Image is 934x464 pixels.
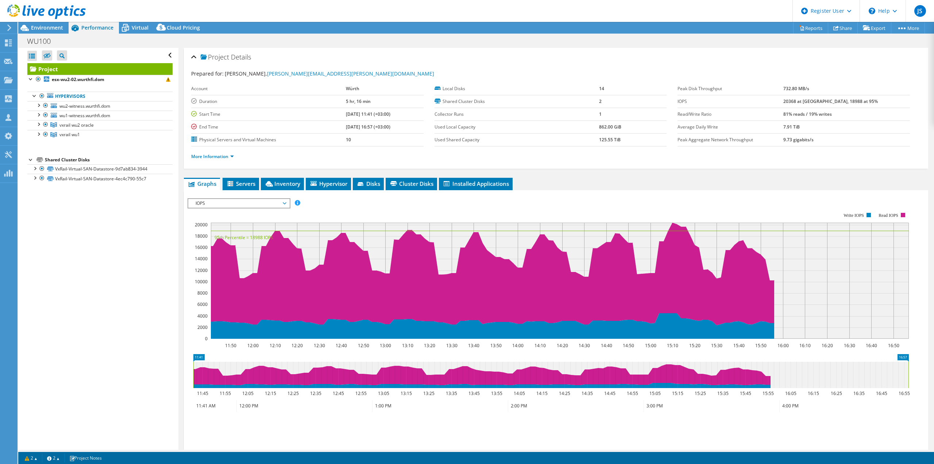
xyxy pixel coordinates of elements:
[645,342,656,349] text: 15:00
[231,53,251,61] span: Details
[512,342,524,349] text: 14:00
[59,131,80,138] span: vxrail wu1
[355,390,367,396] text: 12:55
[346,137,351,143] b: 10
[197,301,208,307] text: 6000
[205,335,208,342] text: 0
[195,267,208,273] text: 12000
[888,342,899,349] text: 16:50
[844,213,864,218] text: Write IOPS
[435,136,599,143] label: Used Shared Capacity
[402,342,413,349] text: 13:10
[435,98,599,105] label: Shared Cluster Disks
[167,24,200,31] span: Cloud Pricing
[491,390,502,396] text: 13:55
[267,70,434,77] a: [PERSON_NAME][EMAIL_ADDRESS][PERSON_NAME][DOMAIN_NAME]
[195,233,208,239] text: 18000
[678,123,783,131] label: Average Daily Write
[599,111,602,117] b: 1
[201,54,229,61] span: Project
[265,180,300,187] span: Inventory
[195,222,208,228] text: 20000
[188,180,216,187] span: Graphs
[793,22,828,34] a: Reports
[215,234,273,241] text: 95th Percentile = 18988 IOPS
[59,103,110,109] span: wu2-witness.wurthfi.dom
[557,342,568,349] text: 14:20
[197,390,208,396] text: 11:45
[866,342,877,349] text: 16:40
[435,111,599,118] label: Collector Runs
[265,390,276,396] text: 12:15
[52,76,104,83] b: esx-wu2-02.wurthfi.dom
[678,85,783,92] label: Peak Disk Throughput
[191,153,234,160] a: More Information
[220,390,231,396] text: 11:55
[763,390,774,396] text: 15:55
[446,342,458,349] text: 13:30
[401,390,412,396] text: 13:15
[844,342,855,349] text: 16:30
[192,199,286,208] span: IOPS
[27,120,173,130] a: vxrail wu2 oracle
[27,92,173,101] a: Hypervisors
[623,342,634,349] text: 14:50
[195,279,208,285] text: 10000
[733,342,745,349] text: 15:40
[435,85,599,92] label: Local Disks
[191,136,346,143] label: Physical Servers and Virtual Machines
[27,75,173,84] a: esx-wu2-02.wurthfi.dom
[197,324,208,330] text: 2000
[389,180,433,187] span: Cluster Disks
[336,342,347,349] text: 12:40
[853,390,865,396] text: 16:35
[45,156,173,164] div: Shared Cluster Disks
[314,342,325,349] text: 12:30
[310,390,321,396] text: 12:35
[27,164,173,174] a: VxRail-Virtual-SAN-Datastore-9d7ab834-3944
[27,111,173,120] a: wu1-witness.wurthfi.dom
[380,342,391,349] text: 13:00
[333,390,344,396] text: 12:45
[346,98,371,104] b: 5 hr, 16 min
[81,24,113,31] span: Performance
[783,85,809,92] b: 732.80 MB/s
[857,22,891,34] a: Export
[649,390,661,396] text: 15:05
[536,390,548,396] text: 14:15
[270,342,281,349] text: 12:10
[59,112,110,119] span: wu1-witness.wurthfi.dom
[783,124,800,130] b: 7.91 TiB
[225,70,434,77] span: [PERSON_NAME],
[601,342,612,349] text: 14:40
[828,22,858,34] a: Share
[31,24,63,31] span: Environment
[808,390,819,396] text: 16:15
[799,342,811,349] text: 16:10
[27,174,173,183] a: VxRail-Virtual-SAN-Datastore-4ec4c790-55c7
[678,136,783,143] label: Peak Aggregate Network Throughput
[356,180,380,187] span: Disks
[132,24,148,31] span: Virtual
[191,70,224,77] label: Prepared for:
[711,342,722,349] text: 15:30
[831,390,842,396] text: 16:25
[42,453,65,463] a: 2
[27,101,173,111] a: wu2-witness.wurthfi.dom
[783,111,832,117] b: 81% reads / 19% writes
[514,390,525,396] text: 14:05
[490,342,502,349] text: 13:50
[64,453,107,463] a: Project Notes
[599,137,621,143] b: 125.55 TiB
[599,124,621,130] b: 862.00 GiB
[777,342,789,349] text: 16:00
[534,342,546,349] text: 14:10
[59,122,94,128] span: vxrail wu2 oracle
[435,123,599,131] label: Used Local Capacity
[188,448,274,462] h2: Advanced Graph Controls
[468,342,479,349] text: 13:40
[346,111,390,117] b: [DATE] 11:41 (+03:00)
[582,390,593,396] text: 14:35
[695,390,706,396] text: 15:25
[678,98,783,105] label: IOPS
